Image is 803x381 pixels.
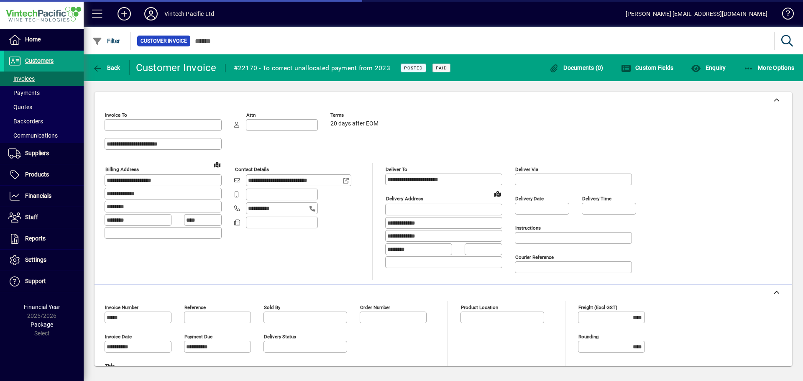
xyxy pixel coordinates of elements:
[491,187,504,200] a: View on map
[4,186,84,207] a: Financials
[210,158,224,171] a: View on map
[184,334,212,340] mat-label: Payment due
[619,60,676,75] button: Custom Fields
[25,57,54,64] span: Customers
[8,89,40,96] span: Payments
[4,100,84,114] a: Quotes
[515,225,541,231] mat-label: Instructions
[404,65,423,71] span: Posted
[111,6,138,21] button: Add
[25,235,46,242] span: Reports
[578,334,598,340] mat-label: Rounding
[4,29,84,50] a: Home
[4,271,84,292] a: Support
[264,334,296,340] mat-label: Delivery status
[25,256,46,263] span: Settings
[691,64,726,71] span: Enquiry
[515,196,544,202] mat-label: Delivery date
[330,113,381,118] span: Terms
[549,64,604,71] span: Documents (0)
[25,278,46,284] span: Support
[386,166,407,172] mat-label: Deliver To
[582,196,611,202] mat-label: Delivery time
[136,61,217,74] div: Customer Invoice
[4,207,84,228] a: Staff
[4,72,84,86] a: Invoices
[8,104,32,110] span: Quotes
[105,334,132,340] mat-label: Invoice date
[515,166,538,172] mat-label: Deliver via
[4,114,84,128] a: Backorders
[25,214,38,220] span: Staff
[744,64,795,71] span: More Options
[742,60,797,75] button: More Options
[92,64,120,71] span: Back
[578,304,617,310] mat-label: Freight (excl GST)
[461,304,498,310] mat-label: Product location
[138,6,164,21] button: Profile
[105,304,138,310] mat-label: Invoice number
[626,7,767,20] div: [PERSON_NAME] [EMAIL_ADDRESS][DOMAIN_NAME]
[31,321,53,328] span: Package
[164,7,214,20] div: Vintech Pacific Ltd
[4,143,84,164] a: Suppliers
[25,192,51,199] span: Financials
[25,36,41,43] span: Home
[90,33,123,49] button: Filter
[515,254,554,260] mat-label: Courier Reference
[141,37,187,45] span: Customer Invoice
[330,120,378,127] span: 20 days after EOM
[4,164,84,185] a: Products
[8,132,58,139] span: Communications
[234,61,390,75] div: #22170 - To correct unallocated payment from 2023
[4,86,84,100] a: Payments
[264,304,280,310] mat-label: Sold by
[84,60,130,75] app-page-header-button: Back
[105,363,115,369] mat-label: Title
[4,228,84,249] a: Reports
[24,304,60,310] span: Financial Year
[25,171,49,178] span: Products
[4,250,84,271] a: Settings
[90,60,123,75] button: Back
[4,128,84,143] a: Communications
[246,112,256,118] mat-label: Attn
[8,75,35,82] span: Invoices
[547,60,606,75] button: Documents (0)
[360,304,390,310] mat-label: Order number
[25,150,49,156] span: Suppliers
[92,38,120,44] span: Filter
[105,112,127,118] mat-label: Invoice To
[621,64,674,71] span: Custom Fields
[436,65,447,71] span: Paid
[776,2,793,29] a: Knowledge Base
[184,304,206,310] mat-label: Reference
[689,60,728,75] button: Enquiry
[8,118,43,125] span: Backorders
